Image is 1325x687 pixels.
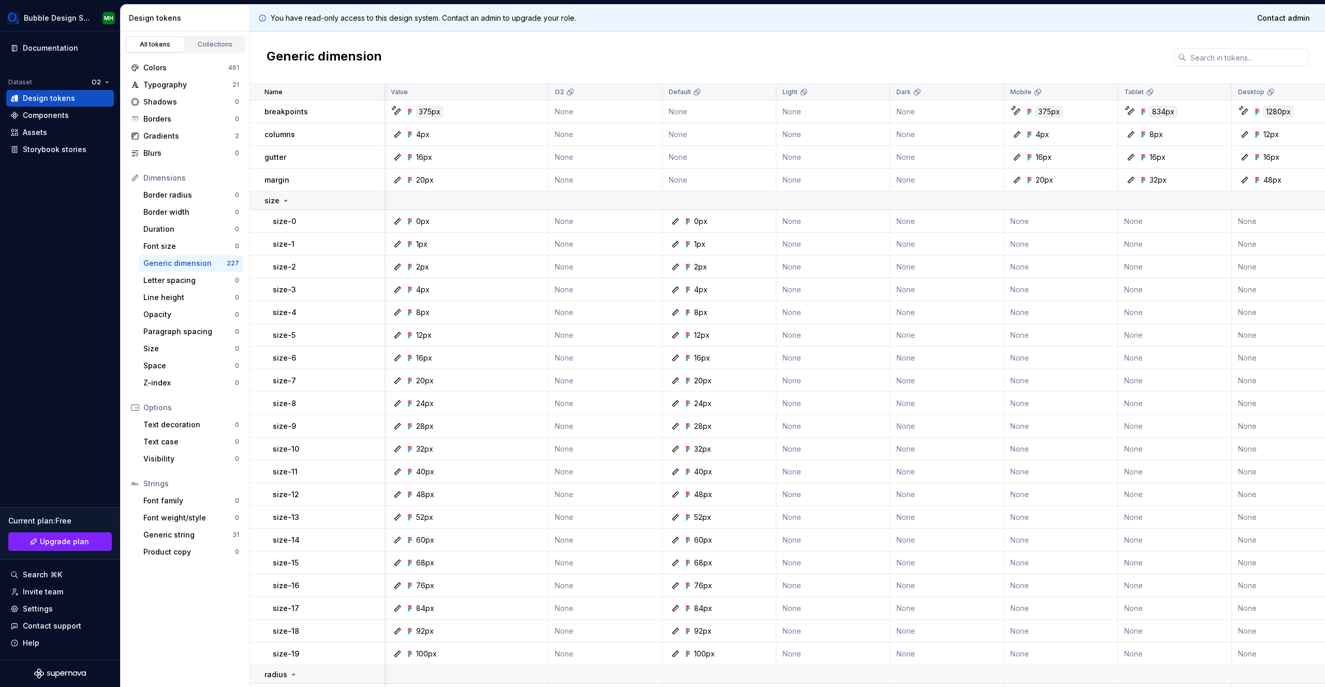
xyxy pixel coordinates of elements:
[264,152,286,162] p: gutter
[139,289,243,306] a: Line height0
[143,241,235,251] div: Font size
[143,326,235,337] div: Paragraph spacing
[416,444,433,454] div: 32px
[890,146,1004,169] td: None
[235,455,239,463] div: 0
[232,531,239,539] div: 31
[694,285,708,295] div: 4px
[23,570,62,580] div: Search ⌘K
[549,551,662,574] td: None
[228,64,239,72] div: 461
[273,489,299,500] p: size-12
[264,129,295,140] p: columns
[273,262,296,272] p: size-2
[890,324,1004,347] td: None
[143,97,235,107] div: Shadows
[1036,106,1063,117] div: 375px
[273,239,295,249] p: size-1
[267,48,382,67] h2: Generic dimension
[1004,210,1118,233] td: None
[23,638,39,648] div: Help
[235,379,239,387] div: 0
[1238,88,1264,96] p: Desktop
[416,285,430,295] div: 4px
[694,421,712,431] div: 28px
[264,107,308,117] p: breakpoints
[264,196,279,206] p: size
[235,132,239,140] div: 2
[1118,301,1232,324] td: None
[694,376,712,386] div: 20px
[890,256,1004,278] td: None
[6,601,114,617] a: Settings
[1186,48,1308,67] input: Search in tokens...
[227,259,239,267] div: 227
[694,307,708,318] div: 8px
[143,496,235,506] div: Font family
[143,131,235,141] div: Gradients
[694,398,712,409] div: 24px
[776,210,890,233] td: None
[6,635,114,651] button: Help
[1004,301,1118,324] td: None
[549,392,662,415] td: None
[1250,9,1317,27] a: Contact admin
[6,124,114,141] a: Assets
[776,460,890,483] td: None
[139,340,243,357] a: Size0
[264,175,289,185] p: margin
[189,40,241,49] div: Collections
[1004,369,1118,392] td: None
[143,402,239,413] div: Options
[890,415,1004,438] td: None
[127,111,243,127] a: Borders0
[127,145,243,161] a: Blurs0
[23,110,69,121] div: Components
[143,63,228,73] div: Colors
[143,207,235,217] div: Border width
[104,14,113,22] div: MH
[549,169,662,191] td: None
[143,513,235,523] div: Font weight/style
[549,100,662,123] td: None
[6,40,114,56] a: Documentation
[1150,152,1166,162] div: 16px
[139,204,243,220] a: Border width0
[416,129,430,140] div: 4px
[890,483,1004,506] td: None
[235,310,239,319] div: 0
[235,548,239,556] div: 0
[776,347,890,369] td: None
[1004,278,1118,301] td: None
[1118,415,1232,438] td: None
[23,604,53,614] div: Settings
[662,146,776,169] td: None
[549,256,662,278] td: None
[143,190,235,200] div: Border radius
[23,144,86,155] div: Storybook stories
[1118,438,1232,460] td: None
[273,285,296,295] p: size-3
[235,293,239,302] div: 0
[273,421,296,431] p: size-9
[1263,106,1293,117] div: 1280px
[694,353,710,363] div: 16px
[6,566,114,583] button: Search ⌘K
[890,233,1004,256] td: None
[139,238,243,255] a: Font size0
[694,489,712,500] div: 48px
[235,208,239,216] div: 0
[1036,175,1053,185] div: 20px
[127,59,243,76] a: Colors461
[549,483,662,506] td: None
[1263,129,1279,140] div: 12px
[23,93,75,103] div: Design tokens
[669,88,691,96] p: Default
[776,438,890,460] td: None
[235,438,239,446] div: 0
[235,345,239,353] div: 0
[1118,369,1232,392] td: None
[776,256,890,278] td: None
[694,330,710,340] div: 12px
[271,13,576,23] p: You have read-only access to this design system. Contact an admin to upgrade your role.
